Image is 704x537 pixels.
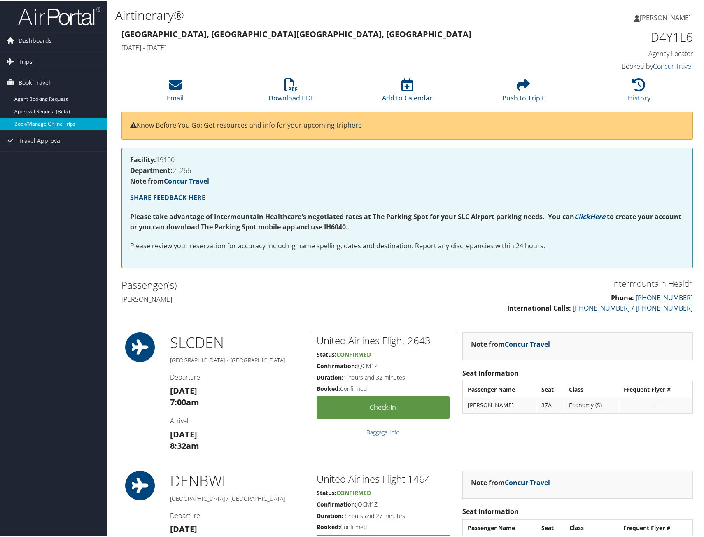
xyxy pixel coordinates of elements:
strong: [DATE] [170,522,197,533]
strong: Confirmation: [317,499,357,507]
strong: Phone: [611,292,634,301]
a: here [347,119,362,128]
a: [PERSON_NAME] [634,4,699,29]
span: Confirmed [336,488,371,495]
h5: Confirmed [317,522,450,530]
td: 37A [537,397,564,411]
th: Class [565,381,619,396]
span: Confirmed [336,349,371,357]
a: SHARE FEEDBACK HERE [130,192,205,201]
strong: Duration: [317,372,343,380]
h1: SLC DEN [170,331,304,352]
h4: Agency Locator [559,48,693,57]
h4: [PERSON_NAME] [121,294,401,303]
strong: Note from [471,477,550,486]
h5: Confirmed [317,383,450,392]
th: Seat [537,519,564,534]
h5: 1 hours and 32 minutes [317,372,450,381]
th: Class [565,519,619,534]
a: [PHONE_NUMBER] [636,292,693,301]
h4: Booked by [559,61,693,70]
strong: Confirmation: [317,361,357,369]
p: Know Before You Go: Get resources and info for your upcoming trip [130,119,684,130]
h5: 3 hours and 27 minutes [317,511,450,519]
strong: Please take advantage of Intermountain Healthcare's negotiated rates at The Parking Spot for your... [130,211,574,220]
strong: Booked: [317,383,340,391]
h4: 19100 [130,155,684,162]
strong: Facility: [130,154,156,163]
h2: United Airlines Flight 2643 [317,332,450,346]
a: Concur Travel [505,477,550,486]
span: Trips [19,50,33,71]
p: Please review your reservation for accuracy including name spelling, dates and destination. Repor... [130,240,684,250]
a: Concur Travel [505,339,550,348]
strong: 8:32am [170,439,199,450]
h4: 25266 [130,166,684,173]
strong: [DATE] [170,427,197,439]
th: Seat [537,381,564,396]
span: [PERSON_NAME] [640,12,691,21]
h5: [GEOGRAPHIC_DATA] / [GEOGRAPHIC_DATA] [170,493,304,502]
h4: Departure [170,510,304,519]
a: Here [590,211,605,220]
span: Travel Approval [19,129,62,150]
h2: United Airlines Flight 1464 [317,471,450,485]
strong: 7:00am [170,395,199,406]
a: Download PDF [268,82,314,101]
h2: Passenger(s) [121,277,401,291]
h1: Airtinerary® [115,5,504,23]
h4: [DATE] - [DATE] [121,42,547,51]
th: Passenger Name [464,519,536,534]
div: -- [624,400,688,408]
a: Add to Calendar [382,82,432,101]
strong: Department: [130,165,173,174]
h4: Arrival [170,415,304,424]
strong: Note from [471,339,550,348]
img: airportal-logo.png [18,5,100,25]
span: Book Travel [19,71,50,92]
td: [PERSON_NAME] [464,397,536,411]
th: Passenger Name [464,381,536,396]
h4: Departure [170,371,304,381]
strong: Duration: [317,511,343,518]
h5: JQCM1Z [317,361,450,369]
a: Email [167,82,184,101]
td: Economy (S) [565,397,619,411]
a: Concur Travel [653,61,693,70]
a: Concur Travel [164,175,209,184]
strong: Booked: [317,522,340,530]
a: Click [574,211,590,220]
strong: [DATE] [170,384,197,395]
strong: Status: [317,349,336,357]
th: Frequent Flyer # [619,519,692,534]
a: Push to Tripit [502,82,544,101]
strong: [GEOGRAPHIC_DATA], [GEOGRAPHIC_DATA] [GEOGRAPHIC_DATA], [GEOGRAPHIC_DATA] [121,27,471,38]
span: Dashboards [19,29,52,50]
strong: Status: [317,488,336,495]
h1: DEN BWI [170,469,304,490]
a: History [628,82,650,101]
strong: Seat Information [462,506,519,515]
strong: International Calls: [507,302,571,311]
a: Baggage Info [366,427,399,435]
a: [PHONE_NUMBER] / [PHONE_NUMBER] [573,302,693,311]
strong: Note from [130,175,209,184]
h1: D4Y1L6 [559,27,693,44]
h5: JQCM1Z [317,499,450,507]
a: Check-in [317,395,450,418]
h3: Intermountain Health [413,277,693,288]
h5: [GEOGRAPHIC_DATA] / [GEOGRAPHIC_DATA] [170,355,304,363]
th: Frequent Flyer # [620,381,692,396]
strong: Seat Information [462,367,519,376]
